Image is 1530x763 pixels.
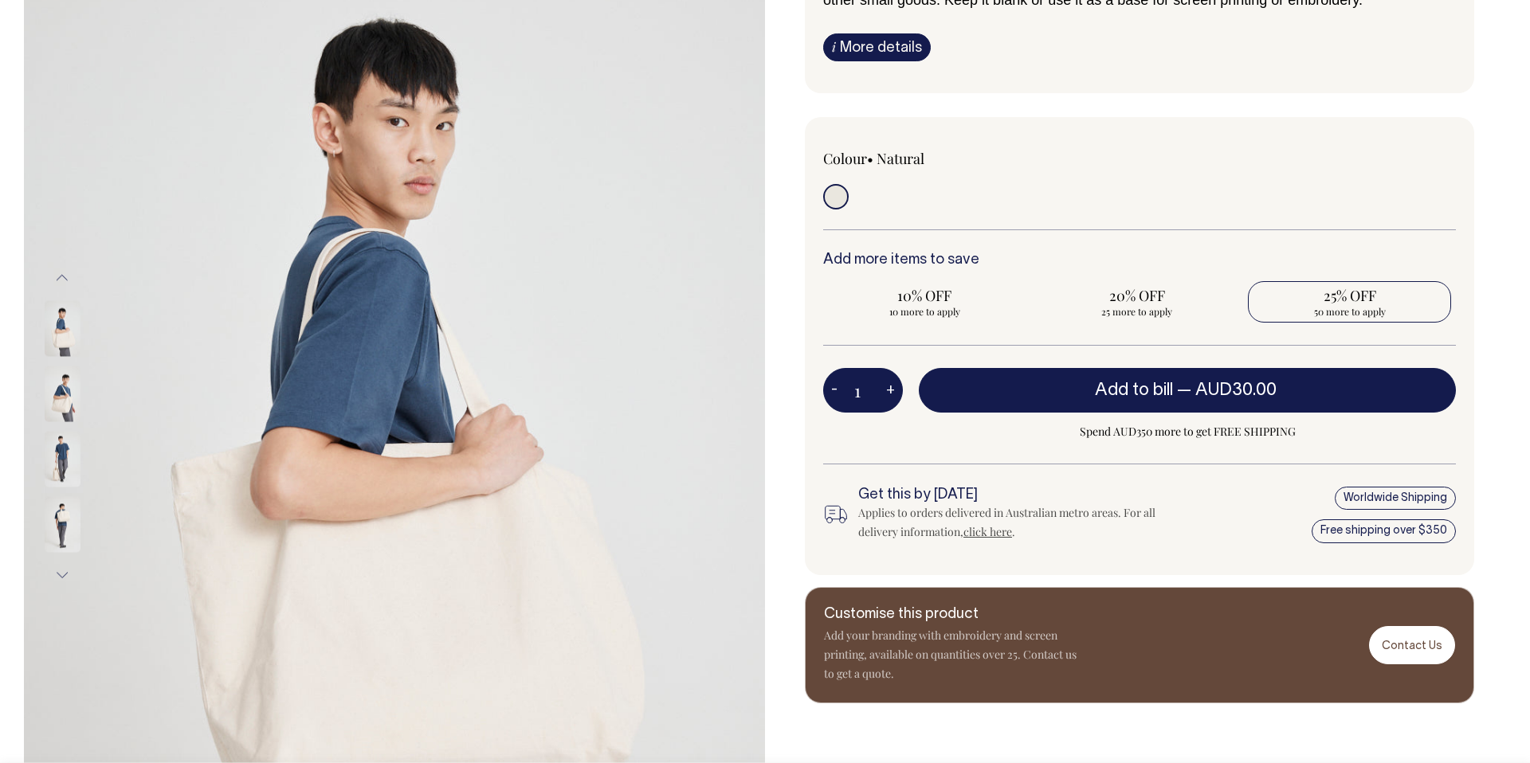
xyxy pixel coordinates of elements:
[963,524,1012,539] a: click here
[832,38,836,55] span: i
[50,558,74,593] button: Next
[1095,382,1173,398] span: Add to bill
[831,286,1018,305] span: 10% OFF
[1036,281,1239,323] input: 20% OFF 25 more to apply
[45,497,80,553] img: natural
[823,252,1456,268] h6: Add more items to save
[877,149,924,168] label: Natural
[1369,626,1455,663] a: Contact Us
[919,368,1456,413] button: Add to bill —AUD30.00
[823,281,1026,323] input: 10% OFF 10 more to apply
[867,149,873,168] span: •
[1256,305,1443,318] span: 50 more to apply
[50,260,74,296] button: Previous
[823,149,1077,168] div: Colour
[1248,281,1451,323] input: 25% OFF 50 more to apply
[858,503,1169,542] div: Applies to orders delivered in Australian metro areas. For all delivery information, .
[45,301,80,357] img: natural
[45,432,80,487] img: natural
[1195,382,1277,398] span: AUD30.00
[1044,305,1231,318] span: 25 more to apply
[823,374,845,406] button: -
[824,626,1079,683] p: Add your branding with embroidery and screen printing, available on quantities over 25. Contact u...
[858,487,1169,503] h6: Get this by [DATE]
[1256,286,1443,305] span: 25% OFF
[824,607,1079,623] h6: Customise this product
[1177,382,1281,398] span: —
[878,374,903,406] button: +
[919,422,1456,441] span: Spend AUD350 more to get FREE SHIPPING
[823,33,931,61] a: iMore details
[45,366,80,422] img: natural
[831,305,1018,318] span: 10 more to apply
[1044,286,1231,305] span: 20% OFF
